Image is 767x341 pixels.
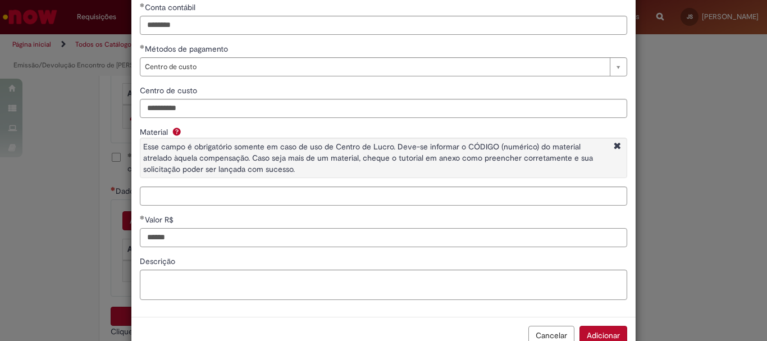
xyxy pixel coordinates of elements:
[140,256,177,266] span: Descrição
[140,99,627,118] input: Centro de custo
[140,270,627,300] textarea: Descrição
[145,215,176,225] span: Valor R$
[140,228,627,247] input: Valor R$
[611,141,624,153] i: Fechar More information Por question_material
[145,58,604,76] span: Centro de custo
[140,3,145,7] span: Obrigatório Preenchido
[140,187,627,206] input: Material
[140,44,145,49] span: Obrigatório Preenchido
[145,44,230,54] span: Métodos de pagamento
[143,142,593,174] span: Esse campo é obrigatório somente em caso de uso de Centro de Lucro. Deve-se informar o CÓDIGO (nu...
[140,215,145,220] span: Obrigatório Preenchido
[145,2,198,12] span: Conta contábil
[140,127,170,137] span: Material
[170,127,184,136] span: Ajuda para Material
[140,85,199,96] span: Centro de custo
[140,16,627,35] input: Conta contábil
